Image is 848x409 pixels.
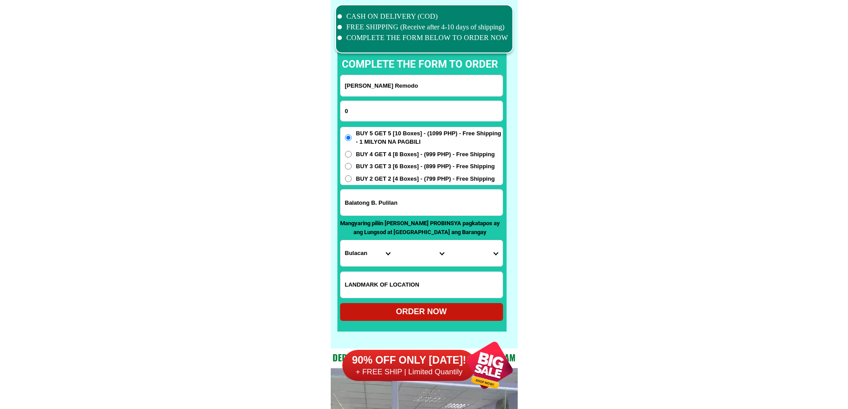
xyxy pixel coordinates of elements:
[345,151,352,158] input: BUY 4 GET 4 [8 Boxes] - (999 PHP) - Free Shipping
[337,11,508,22] li: CASH ON DELIVERY (COD)
[345,175,352,182] input: BUY 2 GET 2 [4 Boxes] - (799 PHP) - Free Shipping
[356,174,495,183] span: BUY 2 GET 2 [4 Boxes] - (799 PHP) - Free Shipping
[331,351,518,364] h2: Dedicated and professional consulting team
[341,75,503,96] input: Input full_name
[333,57,507,73] p: complete the form to order
[342,354,476,367] h6: 90% OFF ONLY [DATE]!
[448,240,502,266] select: Select commune
[341,190,503,215] input: Input address
[340,306,503,318] div: ORDER NOW
[341,272,503,298] input: Input LANDMARKOFLOCATION
[341,101,503,121] input: Input phone_number
[337,32,508,43] li: COMPLETE THE FORM BELOW TO ORDER NOW
[345,163,352,170] input: BUY 3 GET 3 [6 Boxes] - (899 PHP) - Free Shipping
[345,134,352,141] input: BUY 5 GET 5 [10 Boxes] - (1099 PHP) - Free Shipping - 1 MILYON NA PAGBILI
[356,150,495,159] span: BUY 4 GET 4 [8 Boxes] - (999 PHP) - Free Shipping
[342,367,476,377] h6: + FREE SHIP | Limited Quantily
[394,240,448,266] select: Select district
[356,162,495,171] span: BUY 3 GET 3 [6 Boxes] - (899 PHP) - Free Shipping
[337,22,508,32] li: FREE SHIPPING (Receive after 4-10 days of shipping)
[341,240,394,266] select: Select province
[340,219,500,236] p: Mangyaring piliin [PERSON_NAME] PROBINSYA pagkatapos ay ang Lungsod at [GEOGRAPHIC_DATA] ang Bara...
[356,129,503,146] span: BUY 5 GET 5 [10 Boxes] - (1099 PHP) - Free Shipping - 1 MILYON NA PAGBILI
